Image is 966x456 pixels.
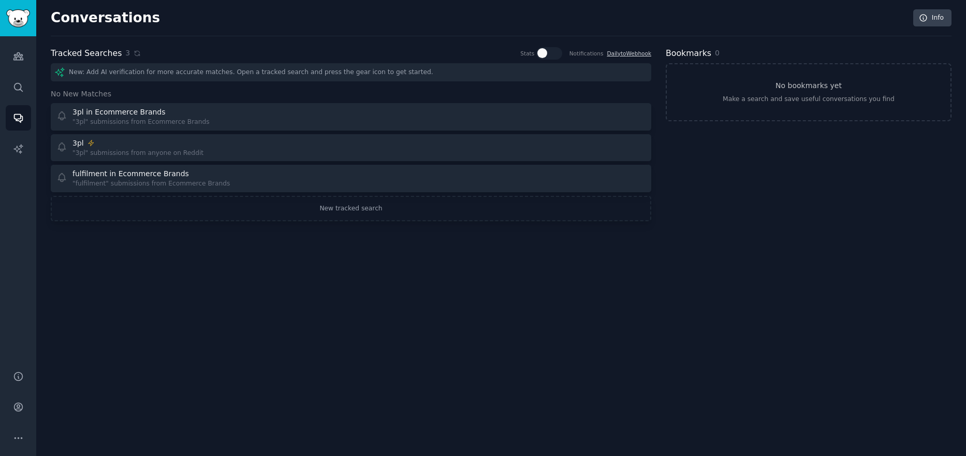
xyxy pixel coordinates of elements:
[72,179,230,189] div: "fulfilment" submissions from Ecommerce Brands
[520,50,534,57] div: Stats
[72,107,166,118] div: 3pl in Ecommerce Brands
[913,9,952,27] a: Info
[666,63,952,121] a: No bookmarks yetMake a search and save useful conversations you find
[666,47,711,60] h2: Bookmarks
[607,50,651,56] a: DailytoWebhook
[72,118,210,127] div: "3pl" submissions from Ecommerce Brands
[51,134,651,162] a: 3pl"3pl" submissions from anyone on Reddit
[72,149,203,158] div: "3pl" submissions from anyone on Reddit
[125,48,130,59] span: 3
[51,47,122,60] h2: Tracked Searches
[6,9,30,27] img: GummySearch logo
[775,80,842,91] h3: No bookmarks yet
[72,138,84,149] div: 3pl
[51,63,651,81] div: New: Add AI verification for more accurate matches. Open a tracked search and press the gear icon...
[51,103,651,131] a: 3pl in Ecommerce Brands"3pl" submissions from Ecommerce Brands
[51,165,651,192] a: fulfilment in Ecommerce Brands"fulfilment" submissions from Ecommerce Brands
[51,89,111,99] span: No New Matches
[723,95,895,104] div: Make a search and save useful conversations you find
[569,50,604,57] div: Notifications
[51,10,160,26] h2: Conversations
[72,168,189,179] div: fulfilment in Ecommerce Brands
[51,196,651,222] a: New tracked search
[715,49,720,57] span: 0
